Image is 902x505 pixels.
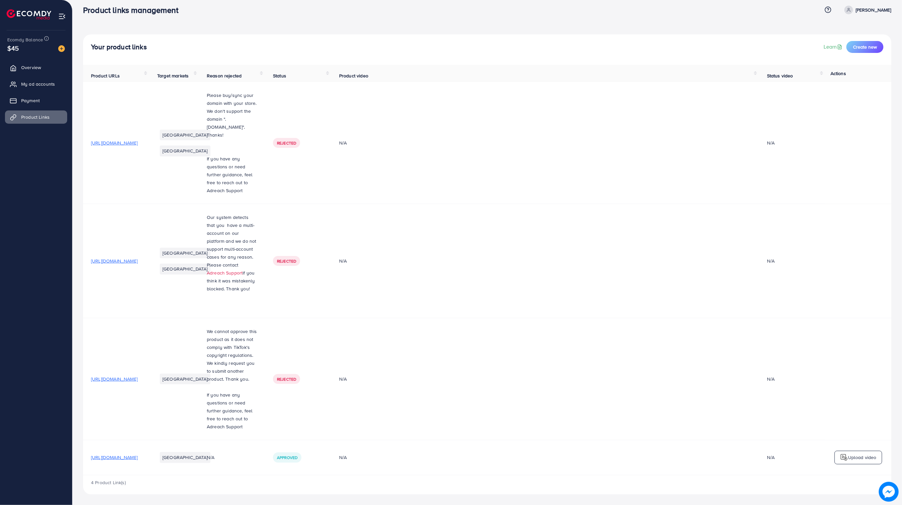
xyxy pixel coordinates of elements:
[160,264,210,274] li: [GEOGRAPHIC_DATA]
[339,140,751,146] div: N/A
[21,97,40,104] span: Payment
[91,43,147,51] h4: Your product links
[277,455,297,460] span: Approved
[207,270,255,292] span: if you think it was mistakenly blocked. Thank you!
[207,214,256,268] span: Our system detects that you have a multi-account on our platform and we do not support multi-acco...
[767,258,775,264] div: N/A
[207,454,214,461] span: N/A
[824,43,844,51] a: Learn
[58,13,66,20] img: menu
[160,146,210,156] li: [GEOGRAPHIC_DATA]
[7,9,51,20] img: logo
[207,270,243,276] a: Adreach Support
[207,72,242,79] span: Reason rejected
[91,479,126,486] span: 4 Product Link(s)
[7,36,43,43] span: Ecomdy Balance
[831,70,846,77] span: Actions
[767,376,775,382] div: N/A
[5,77,67,91] a: My ad accounts
[83,5,184,15] h3: Product links management
[160,452,210,463] li: [GEOGRAPHIC_DATA]
[277,376,296,382] span: Rejected
[848,453,877,461] p: Upload video
[91,258,138,264] span: [URL][DOMAIN_NAME]
[160,248,210,258] li: [GEOGRAPHIC_DATA]
[879,482,899,502] img: image
[856,6,891,14] p: [PERSON_NAME]
[339,72,368,79] span: Product video
[840,453,848,461] img: logo
[91,376,138,382] span: [URL][DOMAIN_NAME]
[21,81,55,87] span: My ad accounts
[7,43,19,53] span: $45
[157,72,189,79] span: Target markets
[767,454,775,461] div: N/A
[91,140,138,146] span: [URL][DOMAIN_NAME]
[339,376,751,382] div: N/A
[207,91,257,139] p: Please buy/sync your domain with your store. We don't support the domain ".[DOMAIN_NAME]". Thanks!
[207,155,257,194] p: If you have any questions or need further guidance, feel free to reach out to Adreach Support
[767,72,793,79] span: Status video
[339,258,751,264] div: N/A
[91,72,120,79] span: Product URLs
[846,41,883,53] button: Create new
[207,327,257,383] p: We cannot approve this product as it does not comply with TikTok's copyright regulations. We kind...
[160,374,210,384] li: [GEOGRAPHIC_DATA]
[853,44,877,50] span: Create new
[277,140,296,146] span: Rejected
[273,72,286,79] span: Status
[5,110,67,124] a: Product Links
[21,114,50,120] span: Product Links
[842,6,891,14] a: [PERSON_NAME]
[5,61,67,74] a: Overview
[277,258,296,264] span: Rejected
[767,140,775,146] div: N/A
[91,454,138,461] span: [URL][DOMAIN_NAME]
[207,391,257,431] p: If you have any questions or need further guidance, feel free to reach out to Adreach Support
[5,94,67,107] a: Payment
[58,45,65,52] img: image
[21,64,41,71] span: Overview
[160,130,210,140] li: [GEOGRAPHIC_DATA]
[339,454,751,461] div: N/A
